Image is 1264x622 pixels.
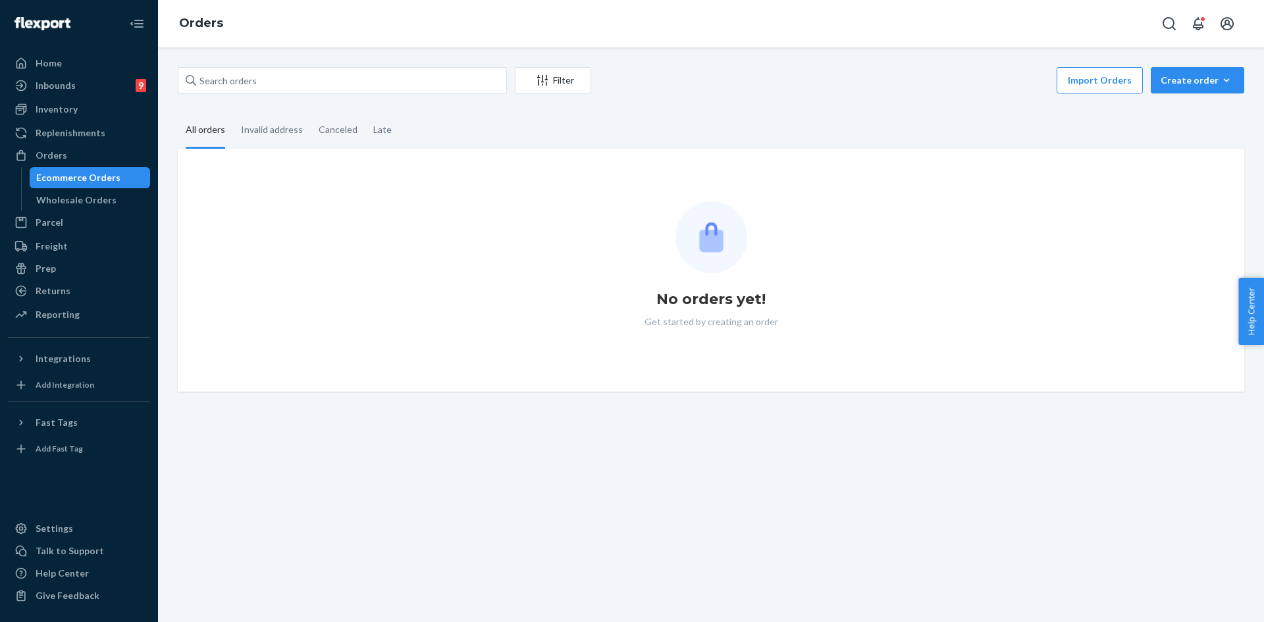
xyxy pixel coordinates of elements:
div: All orders [186,113,225,149]
a: Settings [8,518,150,539]
a: Home [8,53,150,74]
button: Open notifications [1185,11,1211,37]
p: Get started by creating an order [645,315,778,328]
div: Home [36,57,62,70]
div: Prep [36,262,56,275]
div: 9 [136,79,146,92]
div: Filter [515,74,591,87]
div: Canceled [319,113,357,147]
h1: No orders yet! [656,289,766,310]
button: Give Feedback [8,585,150,606]
div: Returns [36,284,70,298]
ol: breadcrumbs [169,5,234,43]
div: Help Center [36,567,89,580]
div: Wholesale Orders [36,194,117,207]
button: Import Orders [1057,67,1143,93]
a: Ecommerce Orders [30,167,151,188]
div: Inbounds [36,79,76,92]
button: Open Search Box [1156,11,1182,37]
button: Talk to Support [8,540,150,561]
button: Open account menu [1214,11,1240,37]
a: Freight [8,236,150,257]
button: Fast Tags [8,412,150,433]
button: Filter [515,67,591,93]
a: Prep [8,258,150,279]
button: Create order [1151,67,1244,93]
div: Give Feedback [36,589,99,602]
a: Add Integration [8,375,150,396]
img: Empty list [675,201,747,273]
img: Flexport logo [14,17,70,30]
div: Replenishments [36,126,105,140]
div: Ecommerce Orders [36,171,120,184]
a: Orders [179,16,223,30]
a: Parcel [8,212,150,233]
div: Parcel [36,216,63,229]
a: Inventory [8,99,150,120]
button: Integrations [8,348,150,369]
div: Orders [36,149,67,162]
a: Replenishments [8,122,150,143]
div: Create order [1161,74,1234,87]
button: Close Navigation [124,11,150,37]
div: Invalid address [241,113,303,147]
div: Add Integration [36,379,94,390]
a: Wholesale Orders [30,190,151,211]
a: Returns [8,280,150,301]
a: Add Fast Tag [8,438,150,459]
input: Search orders [178,67,507,93]
div: Reporting [36,308,80,321]
a: Inbounds9 [8,75,150,96]
a: Reporting [8,304,150,325]
div: Inventory [36,103,78,116]
div: Settings [36,522,73,535]
div: Late [373,113,392,147]
a: Orders [8,145,150,166]
div: Fast Tags [36,416,78,429]
button: Help Center [1238,278,1264,345]
div: Add Fast Tag [36,443,83,454]
div: Integrations [36,352,91,365]
a: Help Center [8,563,150,584]
div: Talk to Support [36,544,104,557]
div: Freight [36,240,68,253]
